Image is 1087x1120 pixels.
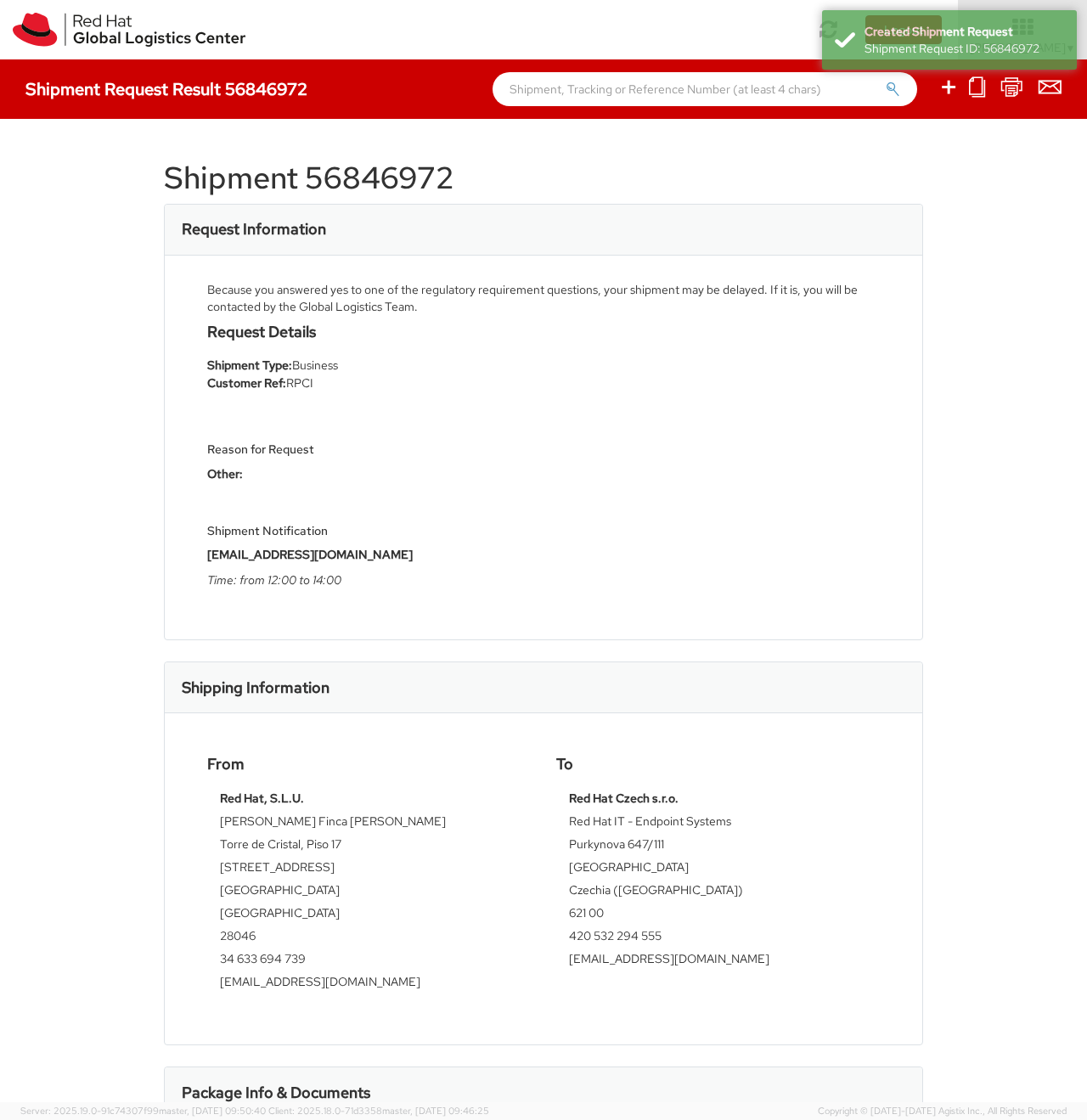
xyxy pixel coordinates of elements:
[164,161,923,195] h1: Shipment 56846972
[207,357,531,374] li: Business
[207,572,341,588] i: Time: from 12:00 to 14:00
[207,547,413,562] strong: [EMAIL_ADDRESS][DOMAIN_NAME]
[220,950,518,973] td: 34 633 694 739
[20,1105,266,1117] span: Server: 2025.19.0-91c74307f99
[569,927,867,950] td: 420 532 294 555
[569,904,867,927] td: 621 00
[220,858,518,881] td: [STREET_ADDRESS]
[182,221,326,238] h3: Request Information
[818,1105,1067,1118] span: Copyright © [DATE]-[DATE] Agistix Inc., All Rights Reserved
[493,72,917,106] input: Shipment, Tracking or Reference Number (at least 4 chars)
[569,791,679,806] strong: Red Hat Czech s.r.o.
[13,13,245,47] img: rh-logistics-00dfa346123c4ec078e1.svg
[220,973,518,996] td: [EMAIL_ADDRESS][DOMAIN_NAME]
[569,858,867,881] td: [GEOGRAPHIC_DATA]
[207,374,531,392] li: RPCI
[556,756,880,773] h4: To
[865,23,1064,40] div: Created Shipment Request
[207,466,243,481] strong: Other:
[207,525,531,537] h5: Shipment Notification
[207,324,531,341] h4: Request Details
[207,357,292,373] strong: Shipment Type:
[569,813,867,836] td: Red Hat IT - Endpoint Systems
[569,950,867,973] td: [EMAIL_ADDRESS][DOMAIN_NAME]
[25,80,307,98] h4: Shipment Request Result 56846972
[182,679,329,696] h3: Shipping Information
[268,1105,489,1117] span: Client: 2025.18.0-71d3358
[220,836,518,858] td: Torre de Cristal, Piso 17
[220,813,518,836] td: [PERSON_NAME] Finca [PERSON_NAME]
[569,836,867,858] td: Purkynova 647/111
[220,791,304,806] strong: Red Hat, S.L.U.
[207,281,880,315] div: Because you answered yes to one of the regulatory requirement questions, your shipment may be del...
[182,1084,370,1101] h3: Package Info & Documents
[865,40,1064,57] div: Shipment Request ID: 56846972
[207,756,531,773] h4: From
[220,881,518,904] td: [GEOGRAPHIC_DATA]
[207,375,286,391] strong: Customer Ref:
[220,904,518,927] td: [GEOGRAPHIC_DATA]
[382,1105,489,1117] span: master, [DATE] 09:46:25
[220,927,518,950] td: 28046
[569,881,867,904] td: Czechia ([GEOGRAPHIC_DATA])
[159,1105,266,1117] span: master, [DATE] 09:50:40
[207,443,531,456] h5: Reason for Request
